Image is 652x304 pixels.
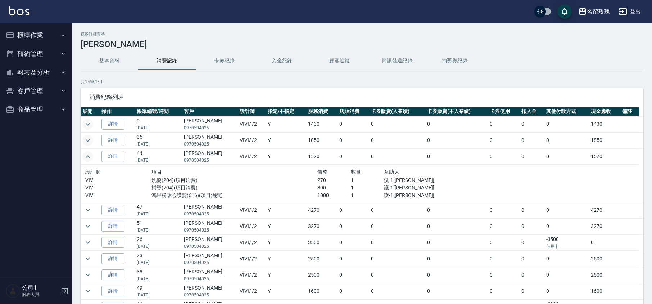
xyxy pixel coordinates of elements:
td: 0 [425,149,488,165]
td: 0 [488,218,519,234]
td: 0 [425,267,488,283]
span: 互助人 [384,169,399,175]
p: VIVI [85,184,151,192]
th: 扣入金 [520,107,544,116]
span: 價格 [317,169,328,175]
td: 0 [369,234,425,250]
p: [DATE] [137,141,180,147]
button: 商品管理 [3,100,69,119]
td: VIVI / /2 [238,133,266,148]
a: 詳情 [101,286,124,297]
p: 0970504025 [184,125,236,131]
p: 270 [317,176,350,184]
td: 0 [544,202,589,218]
td: [PERSON_NAME] [182,267,237,283]
td: 0 [425,116,488,132]
td: 1600 [306,283,338,299]
td: 0 [520,283,544,299]
td: 0 [338,149,369,165]
p: [DATE] [137,227,180,233]
td: Y [266,149,306,165]
td: VIVI / /2 [238,218,266,234]
button: 入金紀錄 [253,52,311,70]
a: 詳情 [101,237,124,248]
td: 1850 [589,133,620,148]
td: Y [266,133,306,148]
td: VIVI / /2 [238,267,266,283]
td: 0 [544,133,589,148]
div: 名留玫瑰 [587,7,610,16]
td: 0 [338,267,369,283]
td: 0 [425,133,488,148]
button: 簡訊發送紀錄 [368,52,426,70]
td: 49 [135,283,182,299]
th: 服務消費 [306,107,338,116]
td: 0 [338,283,369,299]
td: 0 [488,116,519,132]
p: 1 [351,192,384,199]
td: 0 [544,251,589,267]
button: 登出 [616,5,643,18]
p: 300 [317,184,350,192]
td: 1430 [589,116,620,132]
th: 現金應收 [589,107,620,116]
td: 2500 [306,267,338,283]
p: 0970504025 [184,211,236,217]
a: 詳情 [101,221,124,232]
td: 3270 [589,218,620,234]
td: 3500 [306,234,338,250]
th: 卡券使用 [488,107,519,116]
button: 卡券紀錄 [196,52,253,70]
td: 0 [369,133,425,148]
button: 客戶管理 [3,82,69,100]
p: 信用卡 [546,243,587,250]
button: expand row [82,135,93,146]
td: 0 [369,202,425,218]
td: [PERSON_NAME] [182,251,237,267]
td: 3270 [306,218,338,234]
th: 設計師 [238,107,266,116]
p: 0970504025 [184,276,236,282]
td: Y [266,234,306,250]
td: [PERSON_NAME] [182,133,237,148]
td: 0 [520,116,544,132]
td: VIVI / /2 [238,202,266,218]
td: 0 [544,116,589,132]
p: [DATE] [137,211,180,217]
span: 數量 [351,169,361,175]
th: 帳單編號/時間 [135,107,182,116]
td: Y [266,283,306,299]
p: VIVI [85,192,151,199]
td: 2500 [589,251,620,267]
button: 消費記錄 [138,52,196,70]
td: 0 [425,234,488,250]
h3: [PERSON_NAME] [81,39,643,49]
td: 0 [520,149,544,165]
td: 26 [135,234,182,250]
button: 櫃檯作業 [3,26,69,45]
p: 護-1[[PERSON_NAME]] [384,192,484,199]
a: 詳情 [101,151,124,162]
td: 0 [520,267,544,283]
td: 51 [135,218,182,234]
button: expand row [82,253,93,264]
td: Y [266,218,306,234]
button: expand row [82,119,93,130]
th: 指定/不指定 [266,107,306,116]
span: 消費紀錄列表 [89,94,635,101]
p: 鴻果粉甜心護髮(616)(項目消費) [151,192,317,199]
td: -3500 [544,234,589,250]
td: 1570 [306,149,338,165]
td: 0 [369,149,425,165]
p: [DATE] [137,125,180,131]
td: VIVI / /2 [238,283,266,299]
td: 1430 [306,116,338,132]
td: VIVI / /2 [238,234,266,250]
p: 洗髮(204)(項目消費) [151,176,317,184]
td: 47 [135,202,182,218]
p: [DATE] [137,259,180,266]
td: [PERSON_NAME] [182,283,237,299]
th: 客戶 [182,107,237,116]
a: 詳情 [101,119,124,130]
th: 備註 [620,107,638,116]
